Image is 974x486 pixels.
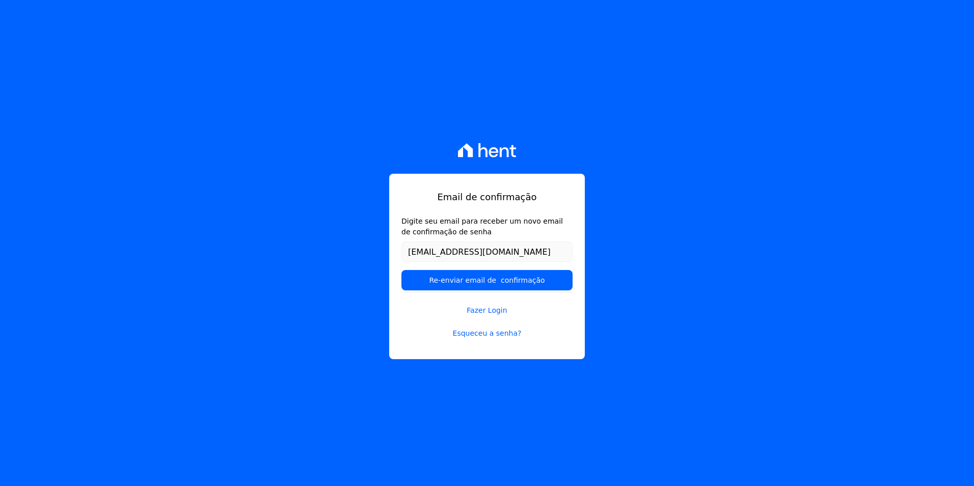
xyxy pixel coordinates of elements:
a: Fazer Login [401,292,573,316]
input: Email [401,241,573,262]
input: Re-enviar email de confirmação [401,270,573,290]
label: Digite seu email para receber um novo email de confirmação de senha [401,216,573,237]
a: Esqueceu a senha? [401,328,573,339]
h1: Email de confirmação [401,190,573,204]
